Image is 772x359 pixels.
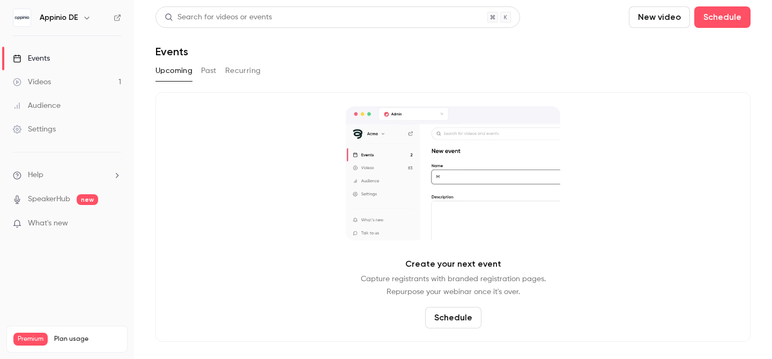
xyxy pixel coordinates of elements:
button: Schedule [694,6,751,28]
span: Premium [13,333,48,346]
button: Past [201,62,217,79]
div: Search for videos or events [165,12,272,23]
span: Plan usage [54,335,121,343]
h1: Events [155,45,188,58]
li: help-dropdown-opener [13,170,121,181]
span: new [77,194,98,205]
button: New video [629,6,690,28]
span: What's new [28,218,68,229]
a: SpeakerHub [28,194,70,205]
p: Capture registrants with branded registration pages. Repurpose your webinar once it's over. [361,273,546,298]
div: Settings [13,124,56,135]
div: Videos [13,77,51,87]
h6: Appinio DE [40,12,78,23]
button: Schedule [425,307,481,328]
span: Help [28,170,43,181]
button: Recurring [225,62,261,79]
p: Create your next event [405,258,501,270]
div: Audience [13,100,61,111]
img: Appinio DE [13,9,31,26]
button: Upcoming [155,62,192,79]
div: Events [13,53,50,64]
